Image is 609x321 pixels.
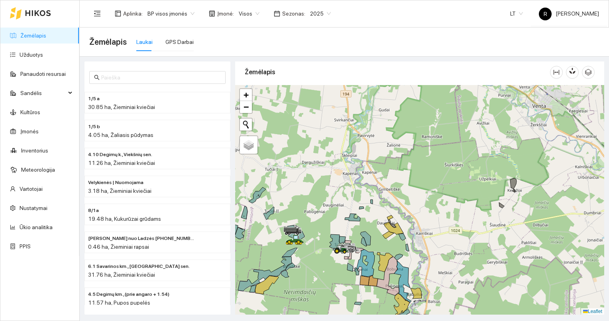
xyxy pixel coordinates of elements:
[123,9,143,18] span: Aplinka :
[88,104,155,110] span: 30.85 ha, Žieminiai kviečiai
[240,136,257,154] a: Layers
[239,8,259,20] span: Visos
[274,10,280,17] span: calendar
[510,8,523,20] span: LT
[240,101,252,113] a: Zoom out
[101,73,221,82] input: Paieška
[88,263,190,270] span: 6.1 Savarinos km., Viekšnių sen.
[20,109,40,115] a: Kultūros
[88,179,143,186] span: Velykienės | Nuomojama
[20,205,47,211] a: Nustatymai
[20,71,66,77] a: Panaudoti resursai
[88,132,153,138] span: 4.05 ha, Žaliasis pūdymas
[89,6,105,22] button: menu-fold
[209,10,215,17] span: shop
[240,119,252,131] button: Initiate a new search
[94,75,100,80] span: search
[88,188,151,194] span: 3.18 ha, Žieminiai kviečiai
[20,186,43,192] a: Vartotojai
[89,36,127,48] span: Žemėlapis
[88,299,150,306] span: 11.57 ha, Pupos pupelės
[21,147,48,154] a: Inventorius
[165,38,194,46] div: GPS Darbai
[88,216,161,222] span: 19.48 ha, Kukurūzai grūdams
[244,90,249,100] span: +
[583,309,602,314] a: Leaflet
[20,128,39,135] a: Įmonės
[147,8,194,20] span: BP visos įmonės
[550,69,562,75] span: column-width
[310,8,331,20] span: 2025
[115,10,121,17] span: layout
[244,102,249,112] span: −
[88,151,152,159] span: 4.10 Degimų k., Viekšnių sen.
[550,66,563,79] button: column-width
[94,10,101,17] span: menu-fold
[88,235,195,242] span: Paškevičiaus Felikso nuo Ladzės (2) 229525-2470 - 2
[88,207,99,214] span: 8/1a
[20,52,43,58] a: Užduotys
[539,10,599,17] span: [PERSON_NAME]
[240,89,252,101] a: Zoom in
[21,166,55,173] a: Meteorologija
[88,95,100,103] span: 1/5 a
[20,85,66,101] span: Sandėlis
[20,243,31,250] a: PPIS
[88,123,100,131] span: 1/5 b
[88,271,155,278] span: 31.76 ha, Žieminiai kviečiai
[282,9,305,18] span: Sezonas :
[20,32,46,39] a: Žemėlapis
[544,8,547,20] span: R
[88,244,149,250] span: 0.46 ha, Žieminiai rapsai
[136,38,153,46] div: Laukai
[217,9,234,18] span: Įmonė :
[245,61,550,83] div: Žemėlapis
[20,224,53,230] a: Ūkio analitika
[88,291,169,298] span: 4.5 Degimų km., (prie angaro + 1.54)
[88,160,155,166] span: 11.26 ha, Žieminiai kviečiai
